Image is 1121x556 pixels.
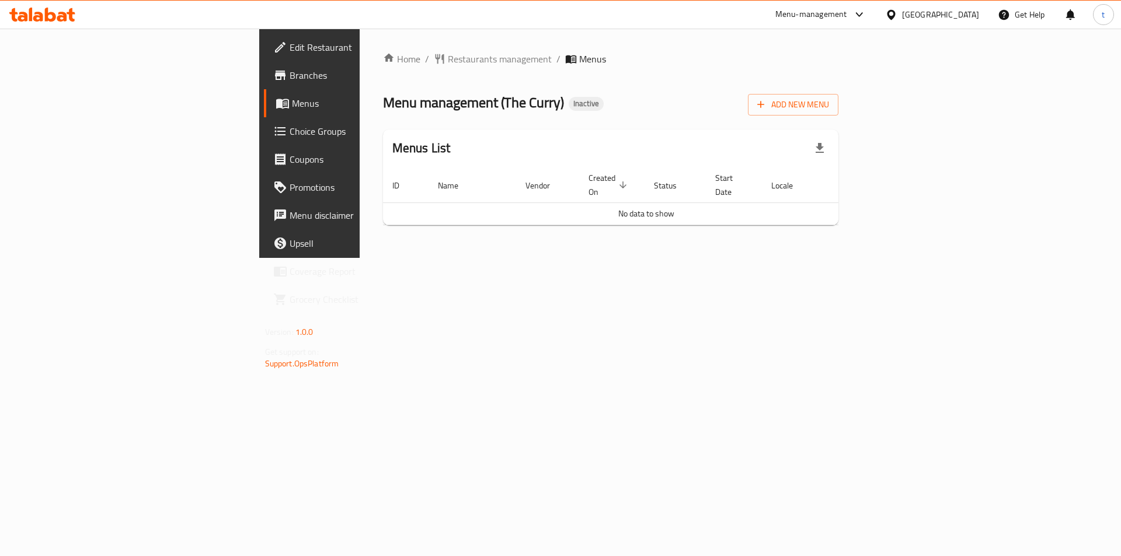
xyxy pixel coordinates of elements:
[264,145,447,173] a: Coupons
[569,97,604,111] div: Inactive
[525,179,565,193] span: Vendor
[775,8,847,22] div: Menu-management
[556,52,560,66] li: /
[290,68,437,82] span: Branches
[290,292,437,306] span: Grocery Checklist
[264,89,447,117] a: Menus
[264,285,447,313] a: Grocery Checklist
[295,324,314,340] span: 1.0.0
[654,179,692,193] span: Status
[264,201,447,229] a: Menu disclaimer
[264,173,447,201] a: Promotions
[264,257,447,285] a: Coverage Report
[264,61,447,89] a: Branches
[383,89,564,116] span: Menu management ( The Curry )
[290,124,437,138] span: Choice Groups
[806,134,834,162] div: Export file
[290,236,437,250] span: Upsell
[448,52,552,66] span: Restaurants management
[434,52,552,66] a: Restaurants management
[902,8,979,21] div: [GEOGRAPHIC_DATA]
[589,171,631,199] span: Created On
[579,52,606,66] span: Menus
[290,180,437,194] span: Promotions
[264,33,447,61] a: Edit Restaurant
[757,97,829,112] span: Add New Menu
[771,179,808,193] span: Locale
[290,264,437,278] span: Coverage Report
[392,179,415,193] span: ID
[748,94,838,116] button: Add New Menu
[292,96,437,110] span: Menus
[264,117,447,145] a: Choice Groups
[383,52,839,66] nav: breadcrumb
[392,139,451,157] h2: Menus List
[290,40,437,54] span: Edit Restaurant
[265,356,339,371] a: Support.OpsPlatform
[618,206,674,221] span: No data to show
[822,167,910,203] th: Actions
[569,99,604,109] span: Inactive
[290,152,437,166] span: Coupons
[438,179,474,193] span: Name
[1102,8,1105,21] span: t
[264,229,447,257] a: Upsell
[265,344,319,359] span: Get support on:
[290,208,437,222] span: Menu disclaimer
[265,324,294,340] span: Version:
[383,167,910,225] table: enhanced table
[715,171,748,199] span: Start Date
